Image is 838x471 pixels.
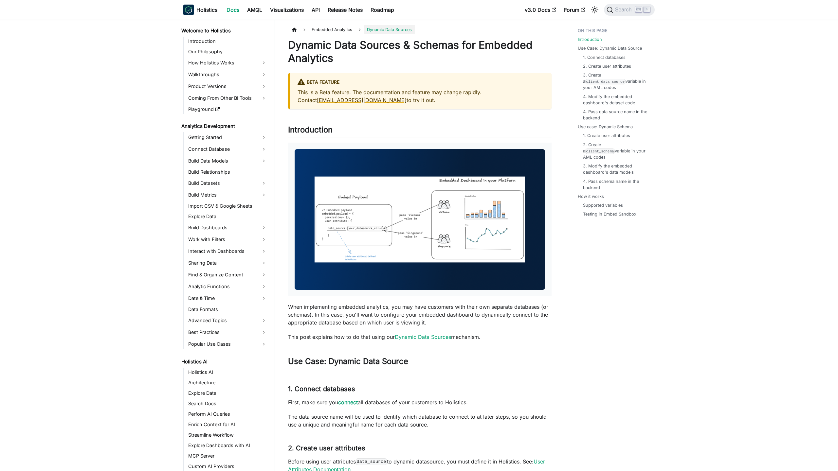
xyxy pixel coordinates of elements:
a: Visualizations [266,5,308,15]
a: Advanced Topics [186,315,269,326]
p: This post explains how to do that using our mechanism. [288,333,552,341]
a: Welcome to Holistics [179,26,269,35]
a: Build Relationships [186,167,269,177]
a: 2. Create aclient_schemavariable in your AML codes [583,142,648,161]
kbd: K [644,7,650,12]
a: How it works [578,193,604,200]
a: Roadmap [367,5,398,15]
img: Holistics [183,5,194,15]
a: Streamline Workflow [186,430,269,440]
b: Holistics [196,6,217,14]
a: Date & Time [186,293,269,304]
a: Find & Organize Content [186,270,269,280]
nav: Docs sidebar [177,20,275,471]
a: Search Docs [186,399,269,408]
a: Product Versions [186,81,269,92]
a: MCP Server [186,451,269,461]
a: v3.0 Docs [521,5,560,15]
a: Introduction [578,36,602,43]
span: Embedded Analytics [308,25,355,34]
h2: Introduction [288,125,552,137]
a: Connect Database [186,144,269,154]
a: Popular Use Cases [186,339,269,349]
button: Search (Ctrl+K) [604,4,655,16]
a: HolisticsHolistics [183,5,217,15]
a: How Holistics Works [186,58,269,68]
a: Testing in Embed Sandbox [583,211,636,217]
h3: 2. Create user attributes [288,444,552,452]
a: Supported variables [583,202,623,208]
a: Release Notes [324,5,367,15]
a: Analytics Development [179,122,269,131]
a: Data Formats [186,305,269,314]
a: 2. Create user attributes [583,63,631,69]
a: Our Philosophy [186,47,269,56]
a: Home page [288,25,301,34]
a: 4. Modify the embedded dashboard's dataset code [583,94,648,106]
a: Holistics AI [179,357,269,366]
h2: Use Case: Dynamic Data Source [288,357,552,369]
p: First, make sure you all databases of your customers to Holistics. [288,398,552,406]
a: Import CSV & Google Sheets [186,201,269,211]
a: Best Practices [186,327,269,338]
a: Sharing Data [186,258,269,268]
a: 3. Modify the embedded dashboard's data models [583,163,648,175]
a: connect [338,399,358,406]
a: Analytic Functions [186,281,269,292]
a: Forum [560,5,589,15]
a: Walkthroughs [186,69,269,80]
a: 4. Pass schema name in the backend [583,178,648,191]
a: Playground [186,105,269,114]
a: Getting Started [186,132,269,143]
a: Build Dashboards [186,222,269,233]
a: Dynamic Data Sources [395,334,451,340]
button: Switch between dark and light mode (currently light mode) [590,5,600,15]
code: client_data_source [585,79,626,84]
img: dynamic data source embed [295,149,545,290]
h1: Dynamic Data Sources & Schemas for Embedded Analytics [288,39,552,65]
a: AMQL [243,5,266,15]
a: Use case: Dynamic Schema [578,124,633,130]
a: Explore Dashboards with AI [186,441,269,450]
p: The data source name will be used to identify which database to connect to at later steps, so you... [288,413,552,428]
a: Work with Filters [186,234,269,245]
a: Interact with Dashboards [186,246,269,256]
a: Use Case: Dynamic Data Source [578,45,642,51]
a: Explore Data [186,389,269,398]
a: Perform AI Queries [186,410,269,419]
a: Enrich Context for AI [186,420,269,429]
a: Build Datasets [186,178,269,188]
a: Docs [223,5,243,15]
p: When implementing embedded analytics, you may have customers with their own separate databases (o... [288,303,552,326]
span: Search [613,7,636,13]
code: client_schema [585,148,615,154]
a: Build Metrics [186,190,269,200]
a: 1. Connect databases [583,54,626,61]
code: data_source [356,458,387,465]
div: BETA FEATURE [298,78,544,87]
a: Build Data Models [186,156,269,166]
a: Holistics AI [186,368,269,377]
a: 4. Pass data source name in the backend [583,109,648,121]
a: 1. Create user attributes [583,132,630,139]
a: Coming From Other BI Tools [186,93,269,103]
span: Dynamic Data Sources [364,25,415,34]
a: Custom AI Providers [186,462,269,471]
a: Introduction [186,37,269,46]
a: Architecture [186,378,269,387]
nav: Breadcrumbs [288,25,552,34]
a: [EMAIL_ADDRESS][DOMAIN_NAME] [317,97,407,103]
h3: 1. Connect databases [288,385,552,393]
a: 3. Create aclient_data_sourcevariable in your AML codes [583,72,648,91]
p: This is a Beta feature. The documentation and feature may change rapidly. Contact to try it out. [298,88,544,104]
a: Explore Data [186,212,269,221]
a: API [308,5,324,15]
